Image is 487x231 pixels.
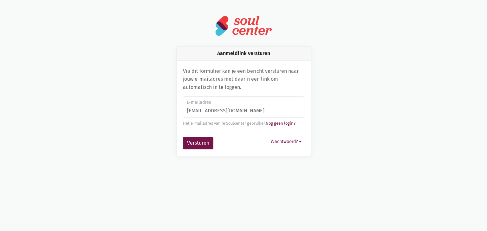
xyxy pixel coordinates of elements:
label: E-mailadres [187,99,300,106]
button: Wachtwoord? [268,137,304,147]
div: Het e-mailadres van je Soulcenter gebruiker. [183,120,304,127]
img: logo-soulcenter-full.svg [215,15,272,36]
div: Aanmeldlink versturen [177,47,311,60]
button: Versturen [183,137,213,149]
form: Aanmeldlink versturen [183,96,304,149]
a: Nog geen login? [266,121,295,126]
p: Via dit formulier kan je een bericht versturen naar jouw e-mailadres met daarin een link om autom... [183,67,304,91]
